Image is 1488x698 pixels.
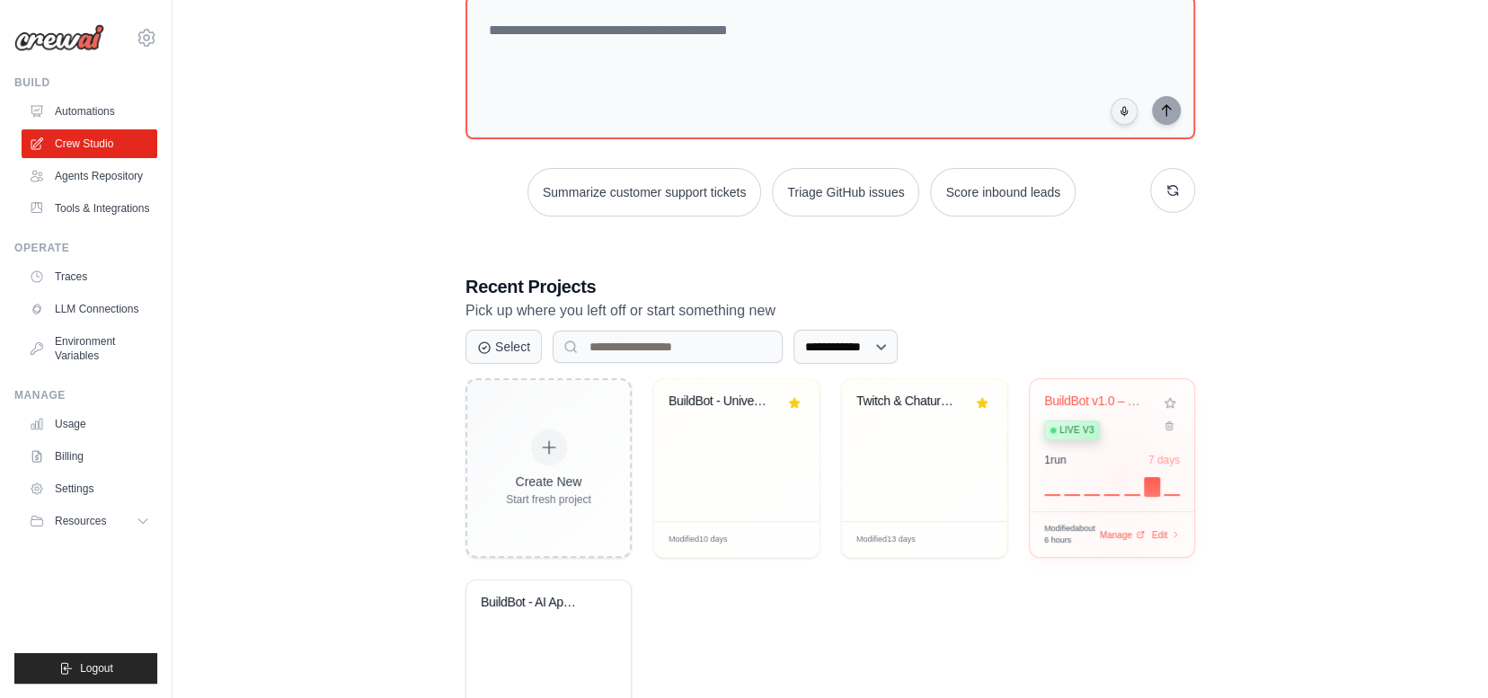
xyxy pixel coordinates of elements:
[1100,528,1145,542] div: Manage deployment
[1059,423,1094,437] span: Live v3
[465,330,542,364] button: Select
[22,129,157,158] a: Crew Studio
[22,410,157,438] a: Usage
[1064,493,1080,495] div: Day 2: 0 executions
[1111,98,1138,125] button: Click to speak your automation idea
[1044,493,1060,495] div: Day 1: 0 executions
[1044,453,1067,467] div: 1 run
[784,393,804,413] button: Remove from favorites
[14,75,157,90] div: Build
[1160,393,1180,413] button: Add to favorites
[1084,493,1100,495] div: Day 3: 0 executions
[1100,528,1132,542] span: Manage
[1103,493,1120,495] div: Day 4: 0 executions
[22,295,157,323] a: LLM Connections
[22,507,157,535] button: Resources
[1144,477,1160,497] div: Day 6: 1 executions
[465,274,1195,299] h3: Recent Projects
[772,168,919,216] button: Triage GitHub issues
[1148,453,1180,467] div: 7 days
[776,533,792,546] span: Edit
[22,262,157,291] a: Traces
[1044,523,1100,547] span: Modified about 6 hours
[972,393,992,413] button: Remove from favorites
[1160,417,1180,435] button: Delete project
[481,595,589,611] div: BuildBot - AI Application Development Orchestrator
[1044,393,1153,410] div: BuildBot v1.0 – Production Stable
[1164,493,1180,495] div: Day 7: 0 executions
[930,168,1076,216] button: Score inbound leads
[527,168,761,216] button: Summarize customer support tickets
[964,533,979,546] span: Edit
[506,473,591,490] div: Create New
[506,492,591,507] div: Start fresh project
[22,194,157,223] a: Tools & Integrations
[22,442,157,471] a: Billing
[856,393,965,410] div: Twitch & Chaturbate API Integration - CreatorGrid360
[80,661,113,676] span: Logout
[22,474,157,503] a: Settings
[856,534,916,546] span: Modified 13 days
[1152,528,1167,542] span: Edit
[22,162,157,190] a: Agents Repository
[1150,168,1195,213] button: Get new suggestions
[1044,474,1180,496] div: Activity over last 7 days
[22,97,157,126] a: Automations
[669,534,728,546] span: Modified 10 days
[1124,493,1140,495] div: Day 5: 0 executions
[14,241,157,255] div: Operate
[669,393,777,410] div: BuildBot - Universal App Builder
[14,24,104,51] img: Logo
[55,514,106,528] span: Resources
[22,327,157,370] a: Environment Variables
[14,653,157,684] button: Logout
[14,388,157,402] div: Manage
[465,299,1195,322] p: Pick up where you left off or start something new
